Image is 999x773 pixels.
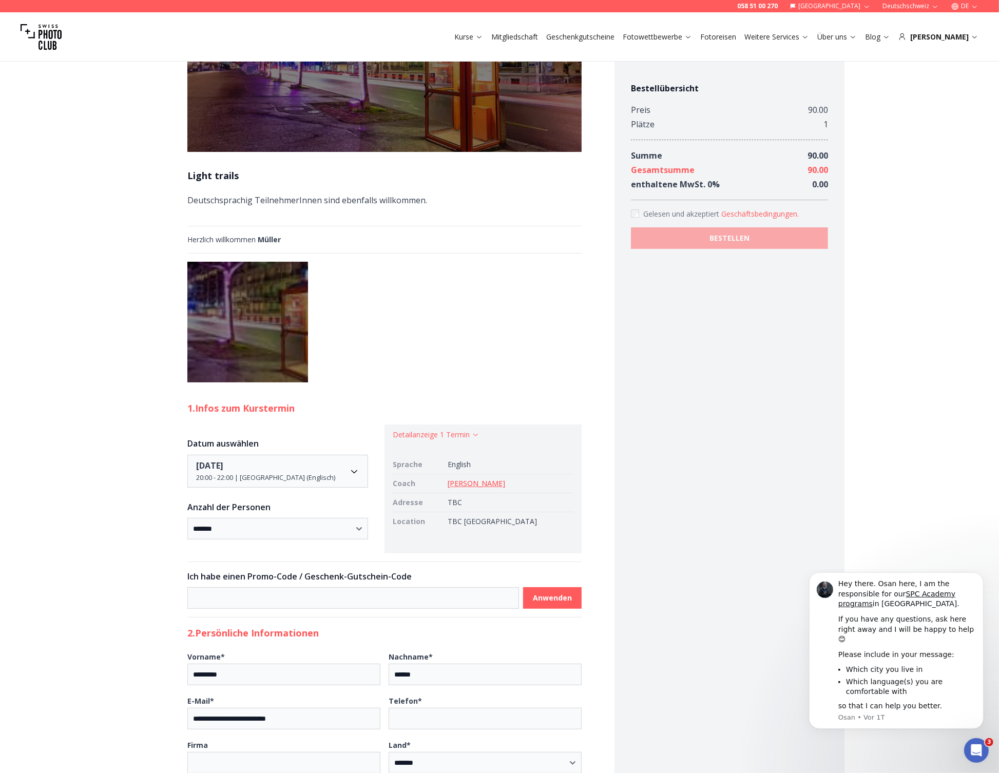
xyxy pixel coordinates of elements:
[808,103,828,117] div: 90.00
[444,512,573,531] td: TBC [GEOGRAPHIC_DATA]
[187,9,582,152] img: Light trails
[643,209,721,219] span: Gelesen und akzeptiert
[448,478,505,488] a: [PERSON_NAME]
[709,233,750,243] b: BESTELLEN
[865,32,890,42] a: Blog
[696,30,740,44] button: Fotoreisen
[737,2,778,10] a: 058 51 00 270
[619,30,696,44] button: Fotowettbewerbe
[631,148,662,163] div: Summe
[187,740,208,750] b: Firma
[187,696,214,706] b: E-Mail *
[187,626,582,640] h2: 2. Persönliche Informationen
[187,455,368,488] button: Date
[491,32,538,42] a: Mitgliedschaft
[187,193,582,207] p: Deutschsprachig TeilnehmerInnen sind ebenfalls willkommen.
[258,235,281,244] b: Müller
[187,708,380,729] input: E-Mail*
[487,30,542,44] button: Mitgliedschaft
[700,32,736,42] a: Fotoreisen
[631,103,650,117] div: Preis
[393,474,444,493] td: Coach
[631,227,828,249] button: BESTELLEN
[985,738,993,746] span: 3
[964,738,989,763] iframe: Intercom live chat
[187,262,308,382] img: Praxis-Workshops-0
[823,117,828,131] div: 1
[623,32,692,42] a: Fotowettbewerbe
[393,493,444,512] td: Adresse
[21,16,62,57] img: Swiss photo club
[444,493,573,512] td: TBC
[187,235,582,245] div: Herzlich willkommen
[187,570,582,583] h3: Ich habe einen Promo-Code / Geschenk-Gutschein-Code
[389,708,582,729] input: Telefon*
[812,179,828,190] span: 0.00
[187,652,225,662] b: Vorname *
[187,437,368,450] h3: Datum auswählen
[393,455,444,474] td: Sprache
[740,30,813,44] button: Weitere Services
[794,569,999,768] iframe: Intercom notifications Nachricht
[389,664,582,685] input: Nachname*
[389,696,422,706] b: Telefon *
[817,32,857,42] a: Über uns
[813,30,861,44] button: Über uns
[631,177,720,191] div: enthaltene MwSt. 0 %
[533,593,572,603] b: Anwenden
[631,117,655,131] div: Plätze
[187,168,582,183] h1: Light trails
[187,501,368,513] h3: Anzahl der Personen
[187,401,582,415] h2: 1. Infos zum Kurstermin
[721,209,799,219] button: Accept termsGelesen und akzeptiert
[861,30,894,44] button: Blog
[450,30,487,44] button: Kurse
[393,512,444,531] td: Location
[631,82,828,94] h4: Bestellübersicht
[454,32,483,42] a: Kurse
[631,163,695,177] div: Gesamtsumme
[187,664,380,685] input: Vorname*
[542,30,619,44] button: Geschenkgutscheine
[444,455,573,474] td: English
[744,32,809,42] a: Weitere Services
[808,150,828,161] span: 90.00
[631,209,639,218] input: Accept terms
[808,164,828,176] span: 90.00
[393,430,479,440] button: Detailanzeige 1 Termin
[389,740,411,750] b: Land *
[546,32,614,42] a: Geschenkgutscheine
[898,32,978,42] div: [PERSON_NAME]
[389,652,433,662] b: Nachname *
[523,587,582,609] button: Anwenden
